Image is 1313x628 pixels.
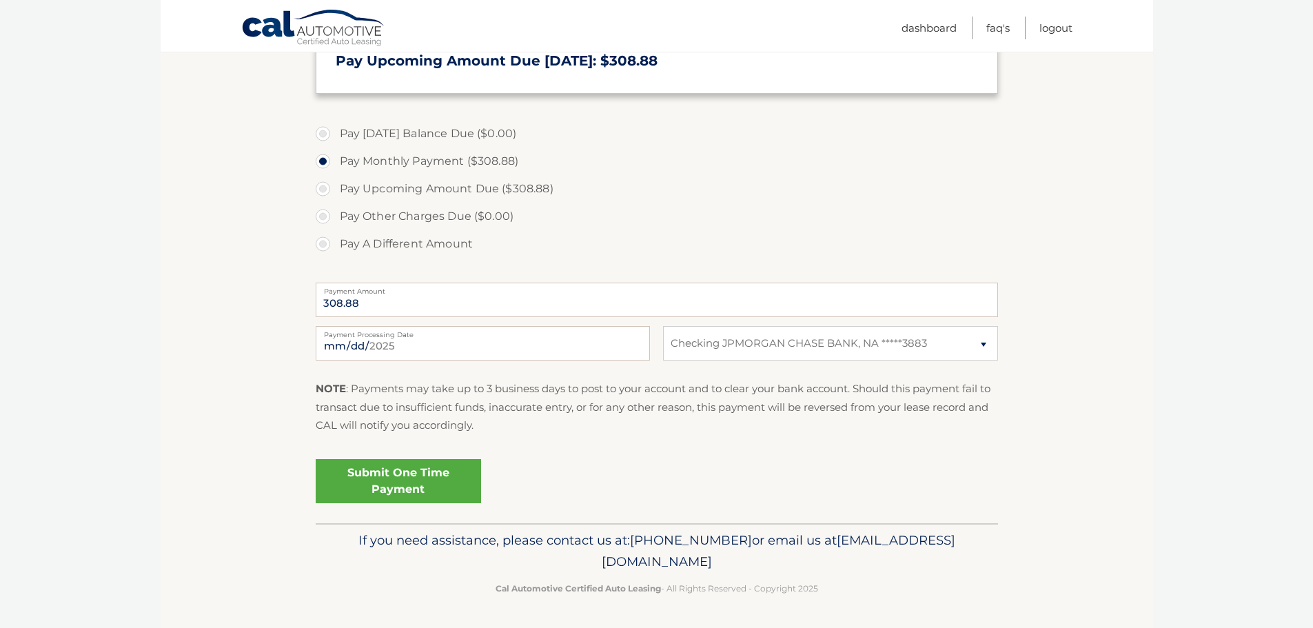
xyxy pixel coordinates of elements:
[316,380,998,434] p: : Payments may take up to 3 business days to post to your account and to clear your bank account....
[316,283,998,317] input: Payment Amount
[316,283,998,294] label: Payment Amount
[496,583,661,594] strong: Cal Automotive Certified Auto Leasing
[316,230,998,258] label: Pay A Different Amount
[325,581,989,596] p: - All Rights Reserved - Copyright 2025
[316,382,346,395] strong: NOTE
[630,532,752,548] span: [PHONE_NUMBER]
[325,529,989,574] p: If you need assistance, please contact us at: or email us at
[316,203,998,230] label: Pay Other Charges Due ($0.00)
[1039,17,1072,39] a: Logout
[316,326,650,361] input: Payment Date
[316,148,998,175] label: Pay Monthly Payment ($308.88)
[316,459,481,503] a: Submit One Time Payment
[902,17,957,39] a: Dashboard
[336,52,978,70] h3: Pay Upcoming Amount Due [DATE]: $308.88
[241,9,386,49] a: Cal Automotive
[316,326,650,337] label: Payment Processing Date
[316,120,998,148] label: Pay [DATE] Balance Due ($0.00)
[316,175,998,203] label: Pay Upcoming Amount Due ($308.88)
[986,17,1010,39] a: FAQ's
